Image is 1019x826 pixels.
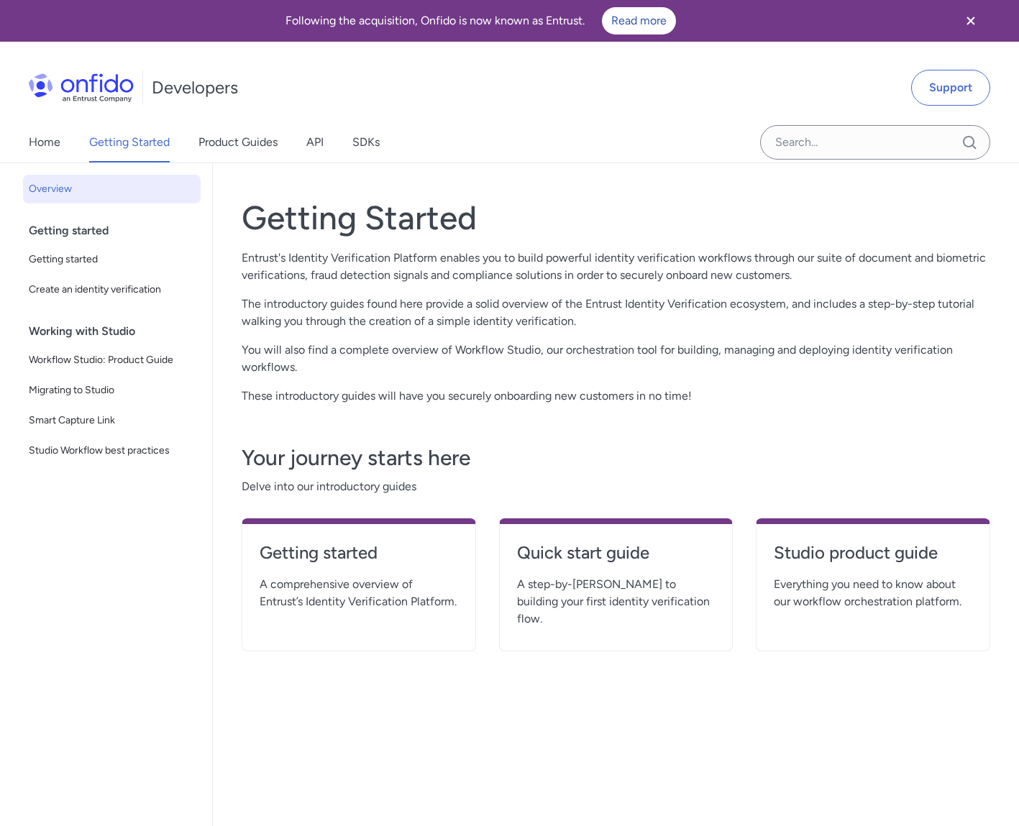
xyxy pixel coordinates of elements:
[89,122,170,162] a: Getting Started
[17,7,944,35] div: Following the acquisition, Onfido is now known as Entrust.
[517,576,716,628] span: A step-by-[PERSON_NAME] to building your first identity verification flow.
[23,346,201,375] a: Workflow Studio: Product Guide
[29,382,195,399] span: Migrating to Studio
[29,352,195,369] span: Workflow Studio: Product Guide
[242,387,990,405] p: These introductory guides will have you securely onboarding new customers in no time!
[352,122,380,162] a: SDKs
[517,541,716,576] a: Quick start guide
[29,412,195,429] span: Smart Capture Link
[23,275,201,304] a: Create an identity verification
[242,444,990,472] h3: Your journey starts here
[260,541,458,576] a: Getting started
[29,251,195,268] span: Getting started
[242,478,990,495] span: Delve into our introductory guides
[774,541,972,576] a: Studio product guide
[23,436,201,465] a: Studio Workflow best practices
[23,245,201,274] a: Getting started
[242,249,990,284] p: Entrust's Identity Verification Platform enables you to build powerful identity verification work...
[760,125,990,160] input: Onfido search input field
[29,180,195,198] span: Overview
[29,122,60,162] a: Home
[242,198,990,238] h1: Getting Started
[29,442,195,459] span: Studio Workflow best practices
[962,12,979,29] svg: Close banner
[152,76,238,99] h1: Developers
[29,216,206,245] div: Getting started
[23,175,201,203] a: Overview
[602,7,676,35] a: Read more
[23,376,201,405] a: Migrating to Studio
[29,73,134,102] img: Onfido Logo
[242,341,990,376] p: You will also find a complete overview of Workflow Studio, our orchestration tool for building, m...
[306,122,324,162] a: API
[23,406,201,435] a: Smart Capture Link
[774,541,972,564] h4: Studio product guide
[260,576,458,610] span: A comprehensive overview of Entrust’s Identity Verification Platform.
[29,317,206,346] div: Working with Studio
[944,3,997,39] button: Close banner
[242,295,990,330] p: The introductory guides found here provide a solid overview of the Entrust Identity Verification ...
[774,576,972,610] span: Everything you need to know about our workflow orchestration platform.
[260,541,458,564] h4: Getting started
[517,541,716,564] h4: Quick start guide
[198,122,278,162] a: Product Guides
[29,281,195,298] span: Create an identity verification
[911,70,990,106] a: Support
